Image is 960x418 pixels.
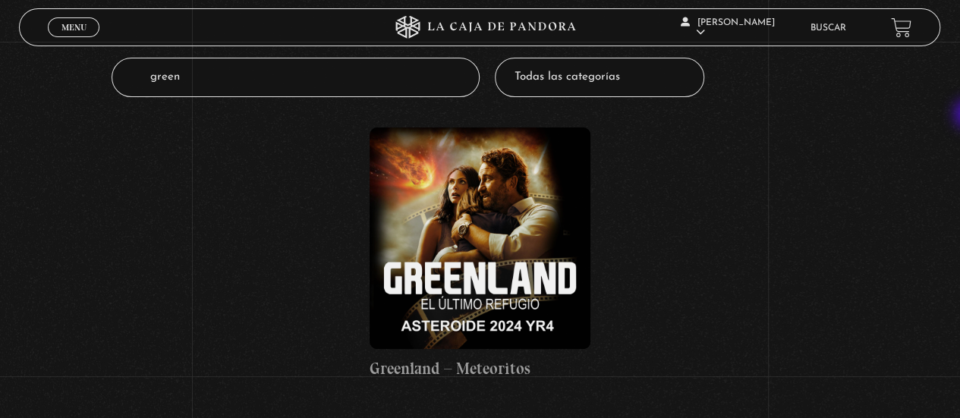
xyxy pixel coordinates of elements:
[681,18,775,37] span: [PERSON_NAME]
[370,127,590,380] a: Greenland – Meteoritos
[810,24,846,33] a: Buscar
[892,17,912,38] a: View your shopping cart
[370,357,590,381] h4: Greenland – Meteoritos
[56,36,92,46] span: Cerrar
[61,23,87,32] span: Menu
